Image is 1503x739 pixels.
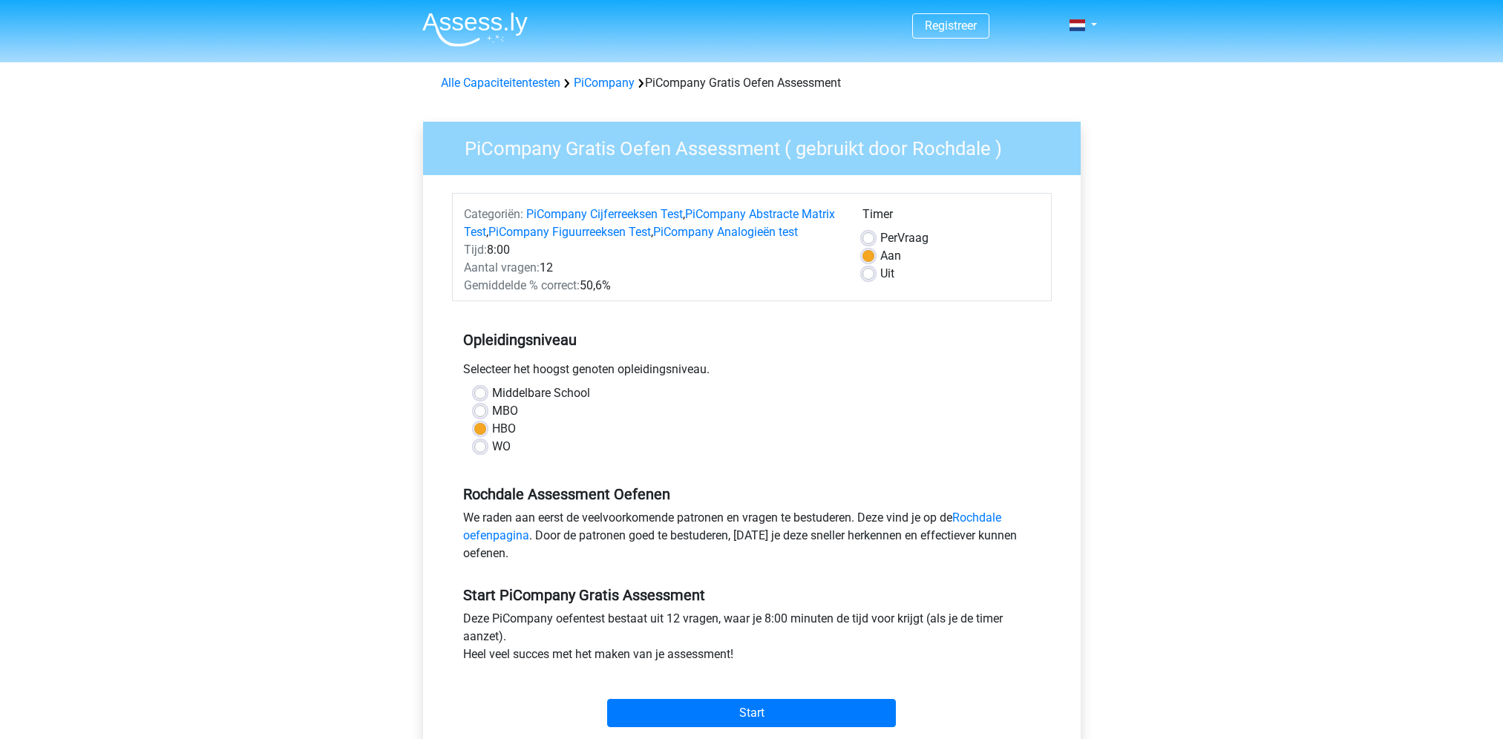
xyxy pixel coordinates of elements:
h5: Opleidingsniveau [463,325,1041,355]
img: Assessly [422,12,528,47]
span: Tijd: [464,243,487,257]
h5: Rochdale Assessment Oefenen [463,485,1041,503]
label: Aan [880,247,901,265]
a: Alle Capaciteitentesten [441,76,560,90]
div: Timer [862,206,1040,229]
span: Categoriën: [464,207,523,221]
span: Per [880,231,897,245]
h5: Start PiCompany Gratis Assessment [463,586,1041,604]
a: Registreer [925,19,977,33]
label: Uit [880,265,894,283]
label: Middelbare School [492,384,590,402]
div: 12 [453,259,851,277]
span: Gemiddelde % correct: [464,278,580,292]
a: PiCompany Figuurreeksen Test [488,225,651,239]
a: PiCompany Cijferreeksen Test [526,207,683,221]
div: Selecteer het hoogst genoten opleidingsniveau. [452,361,1052,384]
a: PiCompany Analogieën test [653,225,798,239]
div: , , , [453,206,851,241]
input: Start [607,699,896,727]
label: MBO [492,402,518,420]
h3: PiCompany Gratis Oefen Assessment ( gebruikt door Rochdale ) [447,131,1070,160]
div: PiCompany Gratis Oefen Assessment [435,74,1069,92]
a: PiCompany [574,76,635,90]
label: Vraag [880,229,929,247]
div: 8:00 [453,241,851,259]
span: Aantal vragen: [464,260,540,275]
label: HBO [492,420,516,438]
div: We raden aan eerst de veelvoorkomende patronen en vragen te bestuderen. Deze vind je op de . Door... [452,509,1052,568]
label: WO [492,438,511,456]
div: Deze PiCompany oefentest bestaat uit 12 vragen, waar je 8:00 minuten de tijd voor krijgt (als je ... [452,610,1052,669]
div: 50,6% [453,277,851,295]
